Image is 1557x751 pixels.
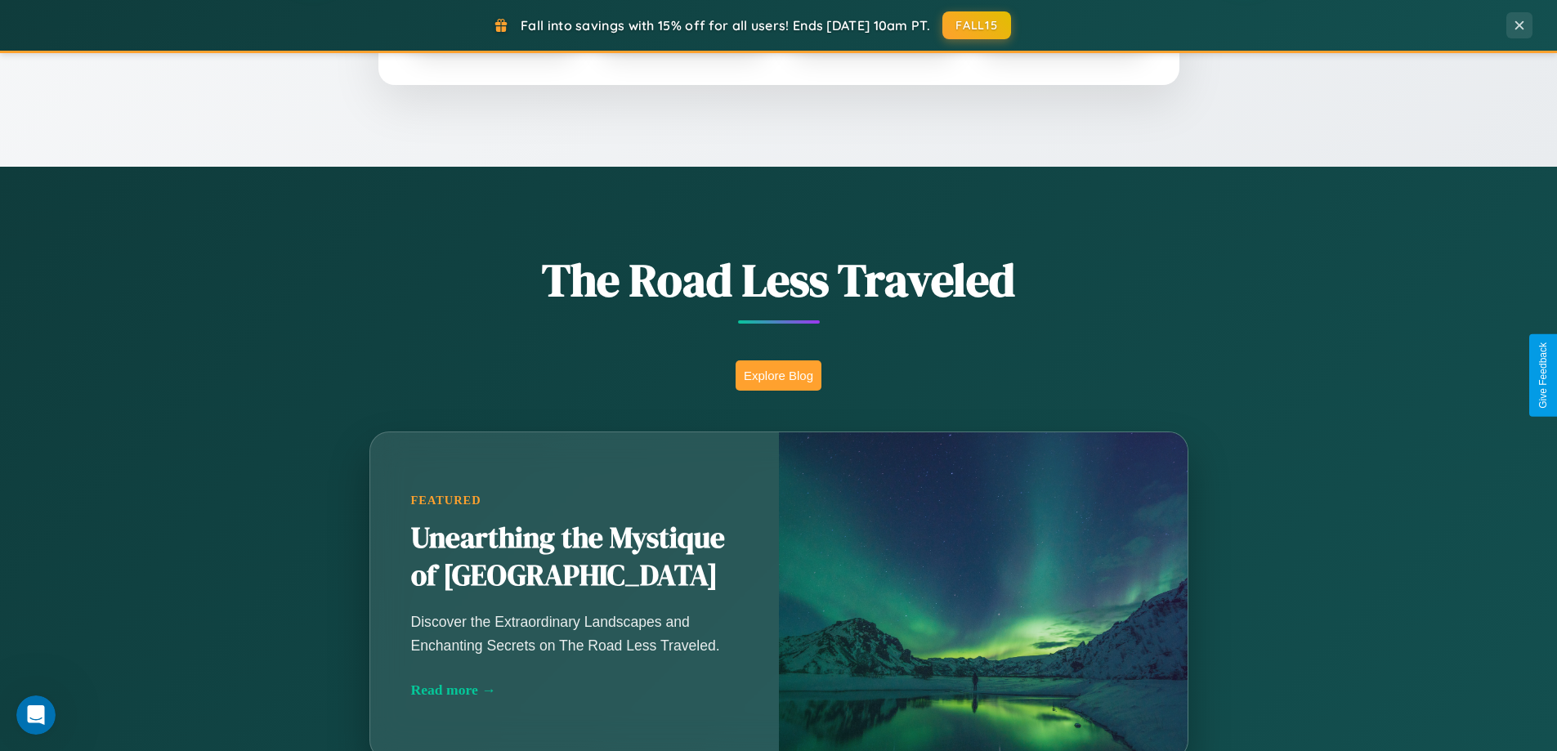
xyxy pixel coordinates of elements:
div: Featured [411,494,738,507]
button: FALL15 [942,11,1011,39]
h2: Unearthing the Mystique of [GEOGRAPHIC_DATA] [411,520,738,595]
h1: The Road Less Traveled [289,248,1269,311]
p: Discover the Extraordinary Landscapes and Enchanting Secrets on The Road Less Traveled. [411,610,738,656]
span: Fall into savings with 15% off for all users! Ends [DATE] 10am PT. [521,17,930,34]
button: Explore Blog [736,360,821,391]
iframe: Intercom live chat [16,695,56,735]
div: Read more → [411,682,738,699]
div: Give Feedback [1537,342,1549,409]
